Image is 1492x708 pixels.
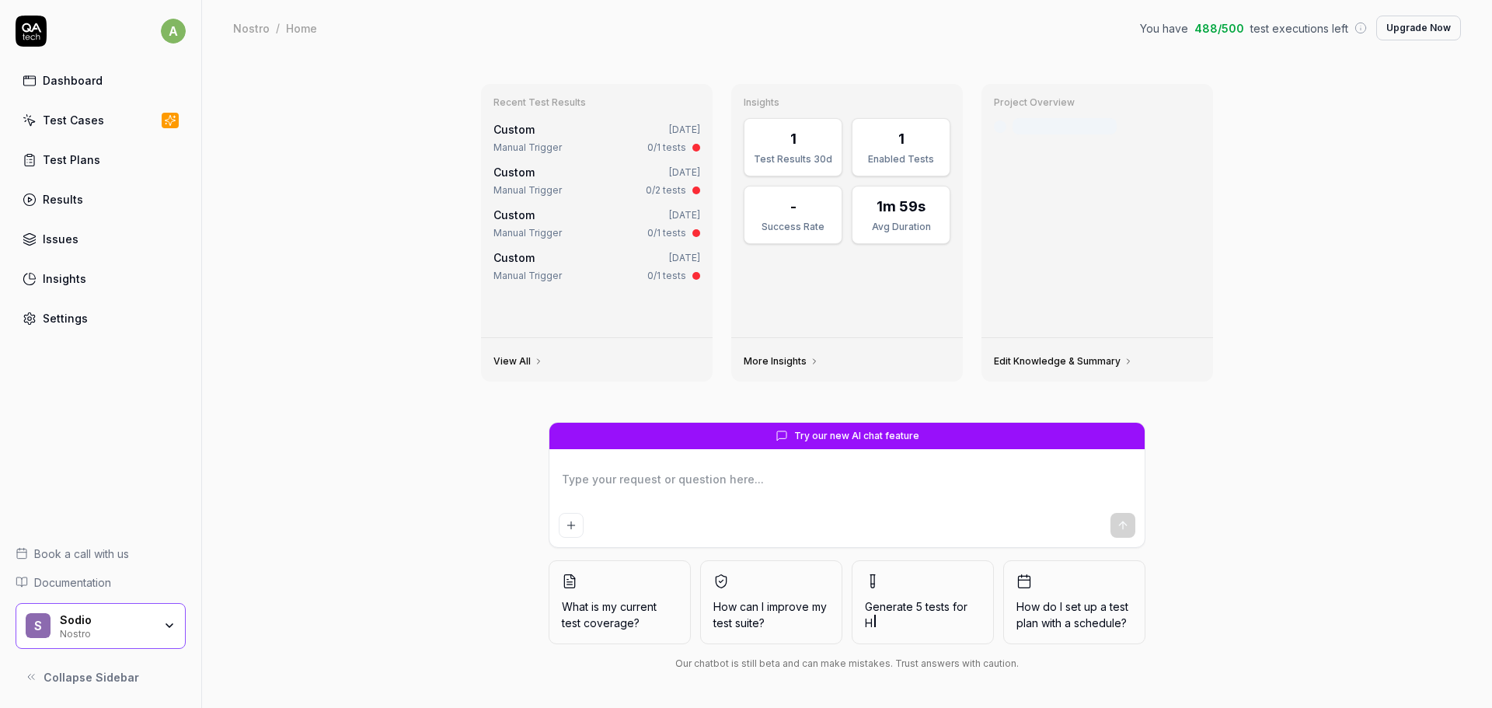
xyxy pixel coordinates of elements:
a: View All [493,355,543,368]
div: Test Plans [43,152,100,168]
span: 488 / 500 [1194,20,1244,37]
div: Manual Trigger [493,183,562,197]
div: Sodio [60,613,153,627]
div: 0/1 tests [647,226,686,240]
h3: Recent Test Results [493,96,700,109]
a: Settings [16,303,186,333]
span: S [26,613,51,638]
button: SSodioNostro [16,603,186,650]
a: More Insights [744,355,819,368]
div: Nostro [60,626,153,639]
span: Custom [493,251,535,264]
button: What is my current test coverage? [549,560,691,644]
button: How do I set up a test plan with a schedule? [1003,560,1145,644]
a: Custom[DATE]Manual Trigger0/2 tests [490,161,703,201]
div: Test Results 30d [754,152,832,166]
button: Upgrade Now [1376,16,1461,40]
div: Dashboard [43,72,103,89]
a: Insights [16,263,186,294]
div: 1m 59s [877,196,926,217]
a: Results [16,184,186,214]
span: Custom [493,166,535,179]
div: 1 [898,128,905,149]
span: What is my current test coverage? [562,598,678,631]
div: Settings [43,310,88,326]
time: [DATE] [669,252,700,263]
span: How can I improve my test suite? [713,598,829,631]
div: Results [43,191,83,208]
a: Test Cases [16,105,186,135]
span: a [161,19,186,44]
span: Custom [493,208,535,221]
a: Test Plans [16,145,186,175]
div: / [276,20,280,36]
div: Avg Duration [862,220,940,234]
div: Our chatbot is still beta and can make mistakes. Trust answers with caution. [549,657,1145,671]
a: Documentation [16,574,186,591]
div: Home [286,20,317,36]
div: 0/2 tests [646,183,686,197]
div: 0/1 tests [647,141,686,155]
h3: Insights [744,96,950,109]
h3: Project Overview [994,96,1201,109]
span: Try our new AI chat feature [794,429,919,443]
span: Custom [493,123,535,136]
time: [DATE] [669,166,700,178]
span: Book a call with us [34,546,129,562]
a: Issues [16,224,186,254]
button: a [161,16,186,47]
div: Manual Trigger [493,269,562,283]
a: Custom[DATE]Manual Trigger0/1 tests [490,118,703,158]
div: Enabled Tests [862,152,940,166]
span: You have [1140,20,1188,37]
button: Generate 5 tests forH [852,560,994,644]
div: Insights [43,270,86,287]
div: 1 [790,128,797,149]
div: Last crawled [DATE] [1013,118,1117,134]
a: Custom[DATE]Manual Trigger0/1 tests [490,204,703,243]
a: Custom[DATE]Manual Trigger0/1 tests [490,246,703,286]
span: Collapse Sidebar [44,669,139,685]
button: Add attachment [559,513,584,538]
button: Collapse Sidebar [16,661,186,692]
div: - [790,196,797,217]
time: [DATE] [669,124,700,135]
div: Manual Trigger [493,226,562,240]
span: test executions left [1250,20,1348,37]
div: Nostro [233,20,270,36]
span: Generate 5 tests for [865,598,981,631]
span: How do I set up a test plan with a schedule? [1016,598,1132,631]
a: Book a call with us [16,546,186,562]
button: How can I improve my test suite? [700,560,842,644]
span: Documentation [34,574,111,591]
div: Test Cases [43,112,104,128]
a: Edit Knowledge & Summary [994,355,1133,368]
time: [DATE] [669,209,700,221]
span: H [865,616,873,630]
div: 0/1 tests [647,269,686,283]
a: Dashboard [16,65,186,96]
div: Success Rate [754,220,832,234]
div: Issues [43,231,78,247]
div: Manual Trigger [493,141,562,155]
